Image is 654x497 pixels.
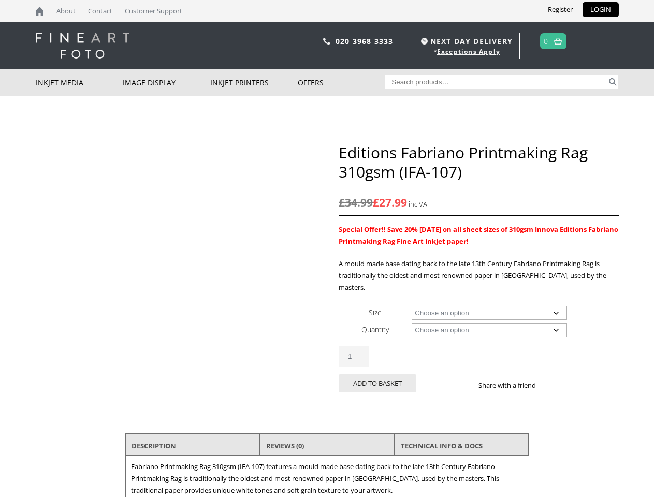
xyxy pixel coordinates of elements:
span: £ [373,195,379,210]
a: Offers [298,69,385,96]
a: TECHNICAL INFO & DOCS [401,436,483,455]
button: Add to basket [339,374,416,392]
img: phone.svg [323,38,330,45]
a: 0 [544,34,548,49]
label: Quantity [361,325,389,334]
a: Register [540,2,580,17]
p: Share with a friend [478,379,548,391]
p: Fabriano Printmaking Rag 310gsm (IFA-107) features a mould made base dating back to the late 13th... [131,461,524,496]
input: Product quantity [339,346,369,367]
span: NEXT DAY DELIVERY [418,35,513,47]
img: time.svg [421,38,428,45]
button: Search [607,75,619,89]
a: Inkjet Media [36,69,123,96]
a: Reviews (0) [266,436,304,455]
bdi: 27.99 [373,195,407,210]
img: basket.svg [554,38,562,45]
a: Image Display [123,69,210,96]
a: Description [132,436,176,455]
a: 020 3968 3333 [336,36,394,46]
p: A mould made base dating back to the late 13th Century Fabriano Printmaking Rag is traditionally ... [339,258,618,294]
span: £ [339,195,345,210]
img: logo-white.svg [36,33,129,59]
input: Search products… [385,75,607,89]
a: Exceptions Apply [437,47,500,56]
h1: Editions Fabriano Printmaking Rag 310gsm (IFA-107) [339,143,618,181]
bdi: 34.99 [339,195,373,210]
strong: Special Offer!! Save 20% [DATE] on all sheet sizes of 310gsm Innova Editions Fabriano Printmaking... [339,225,618,246]
a: LOGIN [583,2,619,17]
label: Size [369,308,382,317]
a: Inkjet Printers [210,69,298,96]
